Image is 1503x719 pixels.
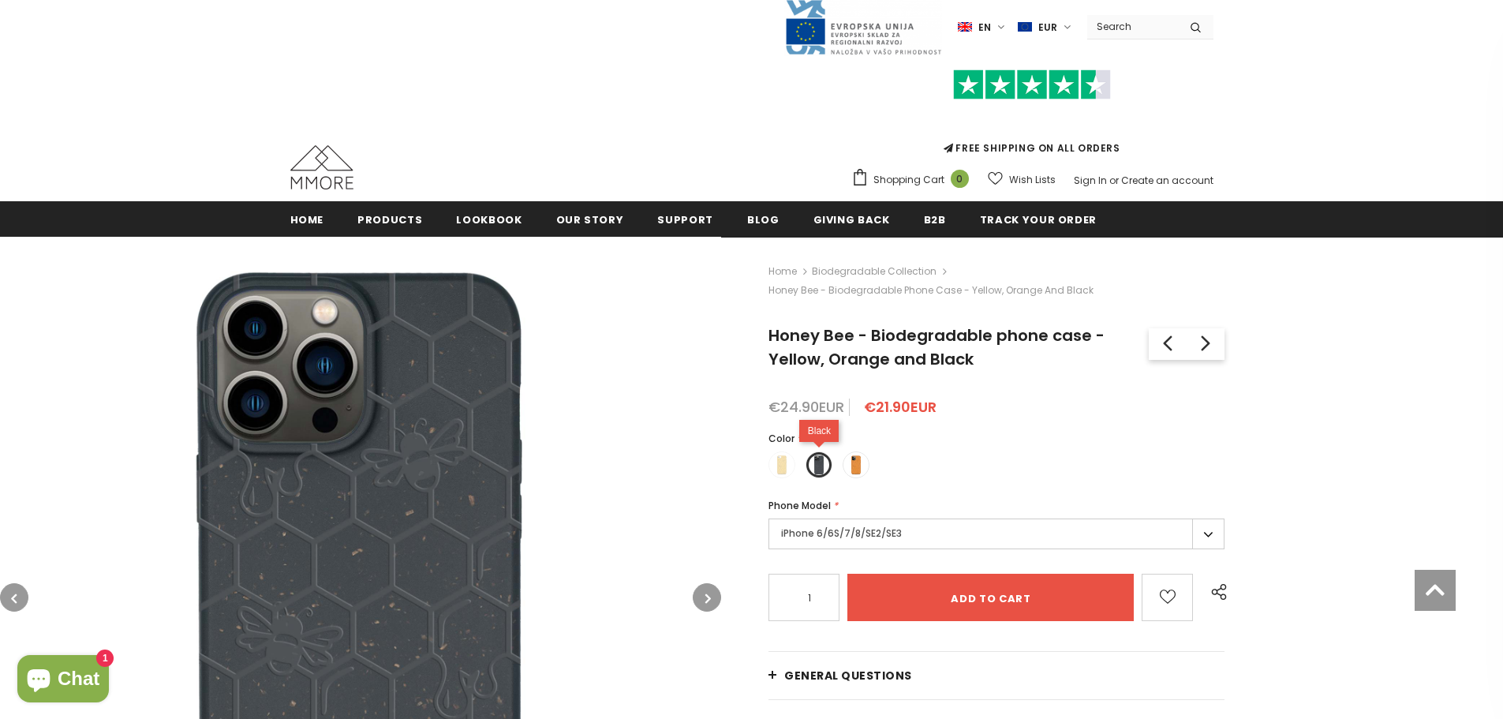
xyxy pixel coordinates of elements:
[768,324,1105,370] span: Honey Bee - Biodegradable phone case - Yellow, Orange and Black
[768,499,831,512] span: Phone Model
[873,172,944,188] span: Shopping Cart
[747,212,780,227] span: Blog
[813,212,890,227] span: Giving back
[851,77,1213,155] span: FREE SHIPPING ON ALL ORDERS
[768,519,1224,549] label: iPhone 6/6S/7/8/SE2/SE3
[290,212,324,227] span: Home
[953,69,1111,100] img: Trust Pilot Stars
[456,201,522,237] a: Lookbook
[1009,172,1056,188] span: Wish Lists
[988,166,1056,193] a: Wish Lists
[657,212,713,227] span: support
[980,201,1097,237] a: Track your order
[784,20,942,33] a: Javni Razpis
[768,652,1224,699] a: General Questions
[768,262,797,281] a: Home
[357,201,422,237] a: Products
[980,212,1097,227] span: Track your order
[958,21,972,34] img: i-lang-1.png
[768,281,1094,300] span: Honey Bee - Biodegradable phone case - Yellow, Orange and Black
[456,212,522,227] span: Lookbook
[799,420,839,442] div: Black
[290,145,353,189] img: MMORE Cases
[812,264,937,278] a: Biodegradable Collection
[924,201,946,237] a: B2B
[1109,174,1119,187] span: or
[813,201,890,237] a: Giving back
[851,168,977,192] a: Shopping Cart 0
[768,432,794,445] span: Color
[556,201,624,237] a: Our Story
[864,397,937,417] span: €21.90EUR
[290,201,324,237] a: Home
[747,201,780,237] a: Blog
[978,20,991,36] span: en
[657,201,713,237] a: support
[1087,15,1178,38] input: Search Site
[1074,174,1107,187] a: Sign In
[784,668,912,683] span: General Questions
[851,99,1213,140] iframe: Customer reviews powered by Trustpilot
[847,574,1134,621] input: Add to cart
[1038,20,1057,36] span: EUR
[924,212,946,227] span: B2B
[556,212,624,227] span: Our Story
[768,397,844,417] span: €24.90EUR
[357,212,422,227] span: Products
[13,655,114,706] inbox-online-store-chat: Shopify online store chat
[951,170,969,188] span: 0
[1121,174,1213,187] a: Create an account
